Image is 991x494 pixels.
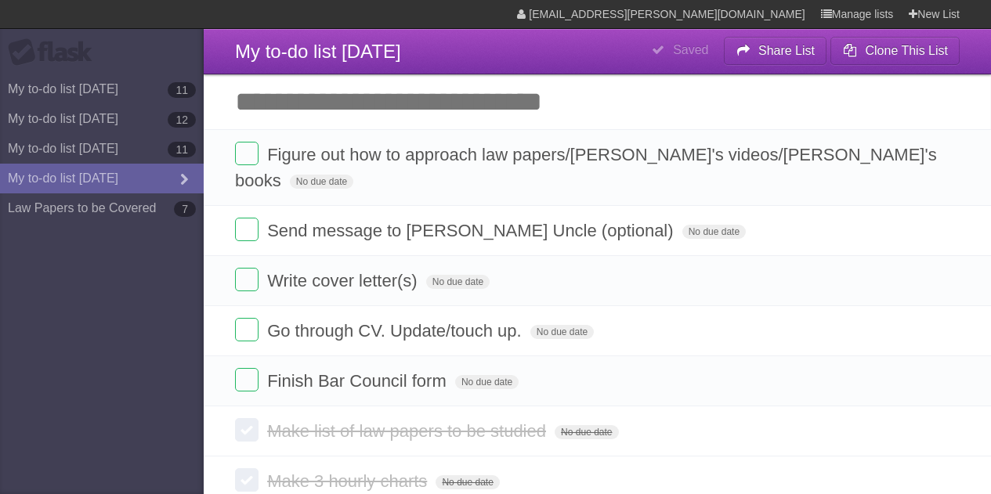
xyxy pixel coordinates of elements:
span: No due date [455,375,519,389]
b: 11 [168,142,196,157]
span: No due date [426,275,490,289]
span: Send message to [PERSON_NAME] Uncle (optional) [267,221,677,240]
span: Make 3 hourly charts [267,471,431,491]
span: No due date [290,175,353,189]
button: Share List [724,37,827,65]
div: Flask [8,38,102,67]
label: Done [235,218,259,241]
label: Done [235,468,259,492]
b: 11 [168,82,196,98]
label: Done [235,268,259,291]
span: My to-do list [DATE] [235,41,401,62]
b: 12 [168,112,196,128]
label: Done [235,418,259,442]
span: Figure out how to approach law papers/[PERSON_NAME]'s videos/[PERSON_NAME]'s books [235,145,937,190]
span: Write cover letter(s) [267,271,421,290]
b: 7 [174,201,196,217]
span: No due date [682,225,746,239]
label: Done [235,318,259,341]
span: Make list of law papers to be studied [267,421,550,441]
label: Done [235,368,259,391]
button: Clone This List [830,37,960,65]
span: No due date [555,425,618,439]
b: Clone This List [865,44,948,57]
label: Done [235,142,259,165]
b: Share List [758,44,815,57]
b: Saved [673,43,708,56]
span: Go through CV. Update/touch up. [267,321,526,341]
span: No due date [530,325,594,339]
span: No due date [436,475,499,489]
span: Finish Bar Council form [267,371,450,391]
